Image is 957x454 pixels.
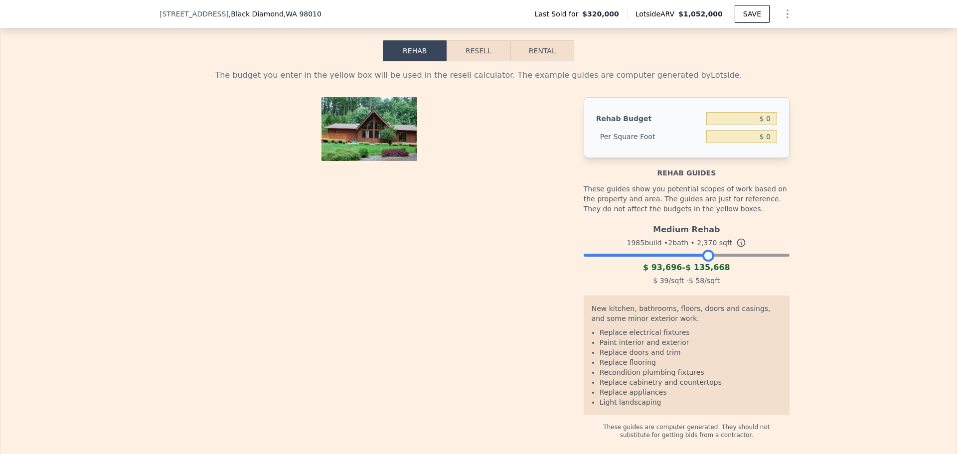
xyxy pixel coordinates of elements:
[600,397,782,407] li: Light landscaping
[735,5,770,23] button: SAVE
[321,97,417,161] img: Property Photo 1
[383,40,447,61] button: Rehab
[229,9,321,19] span: , Black Diamond
[689,277,704,285] span: $ 58
[636,9,678,19] span: Lotside ARV
[584,262,790,274] div: -
[584,220,790,236] div: Medium Rehab
[535,9,583,19] span: Last Sold for
[596,110,702,128] div: Rehab Budget
[584,236,790,250] div: 1985 build • 2 bath • sqft
[582,9,619,19] span: $320,000
[596,128,702,146] div: Per Square Foot
[697,239,717,247] span: 2,370
[447,40,510,61] button: Resell
[584,158,790,178] div: Rehab guides
[600,327,782,337] li: Replace electrical fixtures
[167,69,790,81] div: The budget you enter in the yellow box will be used in the resell calculator. The example guides ...
[584,274,790,288] div: /sqft - /sqft
[600,347,782,357] li: Replace doors and trim
[592,303,782,327] div: New kitchen, bathrooms, floors, doors and casings, and some minor exterior work.
[284,10,321,18] span: , WA 98010
[643,263,682,272] span: $ 93,696
[678,10,723,18] span: $1,052,000
[600,367,782,377] li: Recondition plumbing fixtures
[159,9,229,19] span: [STREET_ADDRESS]
[600,337,782,347] li: Paint interior and exterior
[600,377,782,387] li: Replace cabinetry and countertops
[685,263,730,272] span: $ 135,668
[584,415,790,439] div: These guides are computer generated. They should not substitute for getting bids from a contractor.
[600,357,782,367] li: Replace flooring
[778,4,797,24] button: Show Options
[510,40,574,61] button: Rental
[584,178,790,220] div: These guides show you potential scopes of work based on the property and area. The guides are jus...
[653,277,668,285] span: $ 39
[600,387,782,397] li: Replace appliances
